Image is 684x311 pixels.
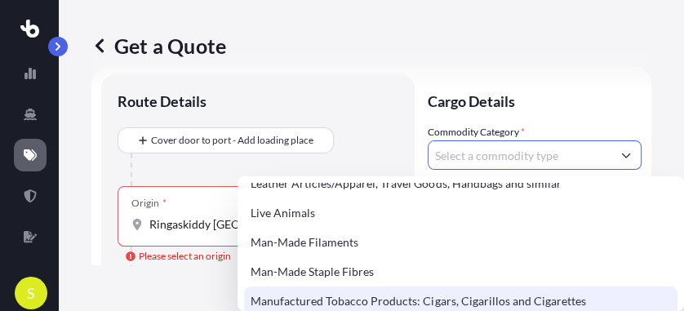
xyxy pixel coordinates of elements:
div: Live Animals [244,198,677,228]
div: Please select an origin [126,248,231,264]
p: Get a Quote [91,33,226,59]
div: Man-Made Staple Fibres [244,257,677,287]
div: Leather Articles/Apparel, Travel Goods, Handbags and similar [244,169,677,198]
span: Cover door to port - Add loading place [151,132,313,149]
div: Man-Made Filaments [244,228,677,257]
div: Origin [131,197,167,210]
label: Commodity Category [428,124,525,140]
input: Origin [149,216,342,233]
p: Route Details [118,91,207,111]
span: S [27,285,35,301]
input: Select a commodity type [429,140,611,170]
button: Show suggestions [611,140,641,170]
p: Cargo Details [428,75,642,124]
